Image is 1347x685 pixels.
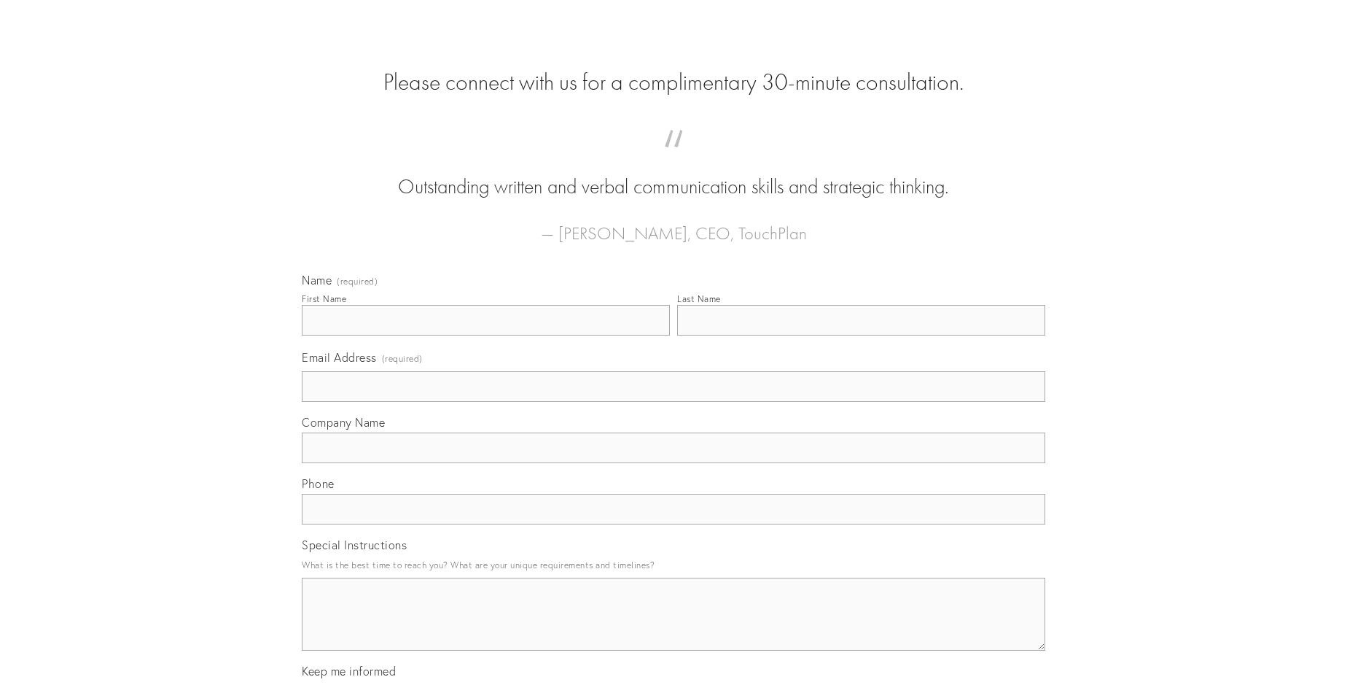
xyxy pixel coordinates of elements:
span: Email Address [302,350,377,365]
figcaption: — [PERSON_NAME], CEO, TouchPlan [325,201,1022,248]
span: (required) [337,277,378,286]
blockquote: Outstanding written and verbal communication skills and strategic thinking. [325,144,1022,201]
h2: Please connect with us for a complimentary 30-minute consultation. [302,69,1045,96]
span: Phone [302,476,335,491]
div: Last Name [677,293,721,304]
span: Keep me informed [302,664,396,678]
span: (required) [382,349,423,368]
div: First Name [302,293,346,304]
p: What is the best time to reach you? What are your unique requirements and timelines? [302,555,1045,575]
span: Special Instructions [302,538,407,552]
span: “ [325,144,1022,173]
span: Name [302,273,332,287]
span: Company Name [302,415,385,430]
